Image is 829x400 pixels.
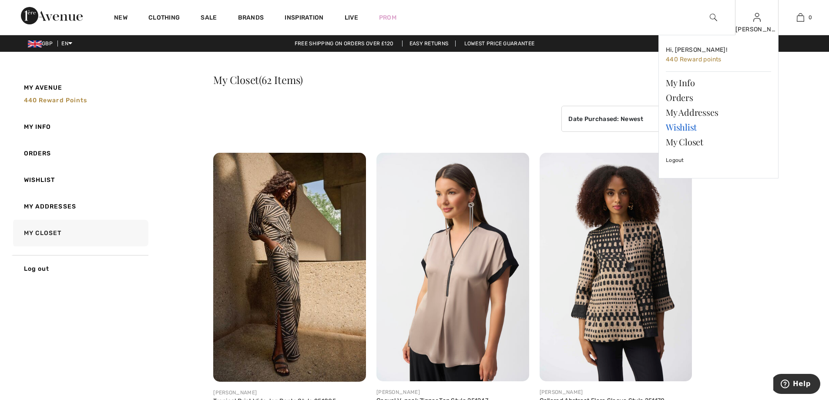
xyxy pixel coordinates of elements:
div: [PERSON_NAME] [735,25,778,34]
img: 1ère Avenue [21,7,83,24]
a: My Addresses [11,193,148,220]
a: My Closet [666,134,771,149]
span: GBP [28,40,56,47]
span: (62 Items) [259,73,303,87]
span: 440 Reward points [24,97,87,104]
a: My Info [666,75,771,90]
img: My Bag [797,12,804,23]
a: Orders [11,140,148,167]
a: My Info [11,114,148,140]
span: Inspiration [285,14,323,23]
a: Easy Returns [402,40,456,47]
div: [PERSON_NAME] [540,388,692,396]
span: 0 [809,13,812,21]
a: New [114,14,128,23]
a: My Closet [11,220,148,246]
a: Logout [666,149,771,171]
img: joseph-ribkoff-pants-black-dune_251085_2_9f65_search.jpg [213,153,366,382]
a: Log out [11,255,148,282]
div: [PERSON_NAME] [376,388,529,396]
span: EN [61,40,72,47]
a: Wishlist [11,167,148,193]
a: Lowest Price Guarantee [457,40,542,47]
img: My Info [753,12,761,23]
a: Wishlist [666,120,771,134]
img: search the website [710,12,717,23]
div: [PERSON_NAME] [213,389,366,397]
img: joseph-ribkoff-jackets-blazers-black-dune_251178_2_b159_search.jpg [540,153,692,381]
h3: My Closet [213,74,692,85]
iframe: Opens a widget where you can find more information [773,374,820,396]
a: Free shipping on orders over ₤120 [288,40,401,47]
a: Hi, [PERSON_NAME]! 440 Reward points [666,42,771,68]
a: Brands [238,14,264,23]
span: My Avenue [24,83,63,92]
span: 440 Reward points [666,56,722,63]
span: Hi, [PERSON_NAME]! [666,46,727,54]
a: Clothing [148,14,180,23]
a: Live [345,13,358,22]
img: UK Pound [28,40,42,47]
img: joseph-ribkoff-tops-dune-black_251247_2_6288_search.jpg [376,153,529,381]
a: Sign In [753,13,761,21]
a: 0 [779,12,822,23]
a: Orders [666,90,771,105]
a: Prom [379,13,396,22]
a: My Addresses [666,105,771,120]
a: Sale [201,14,217,23]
